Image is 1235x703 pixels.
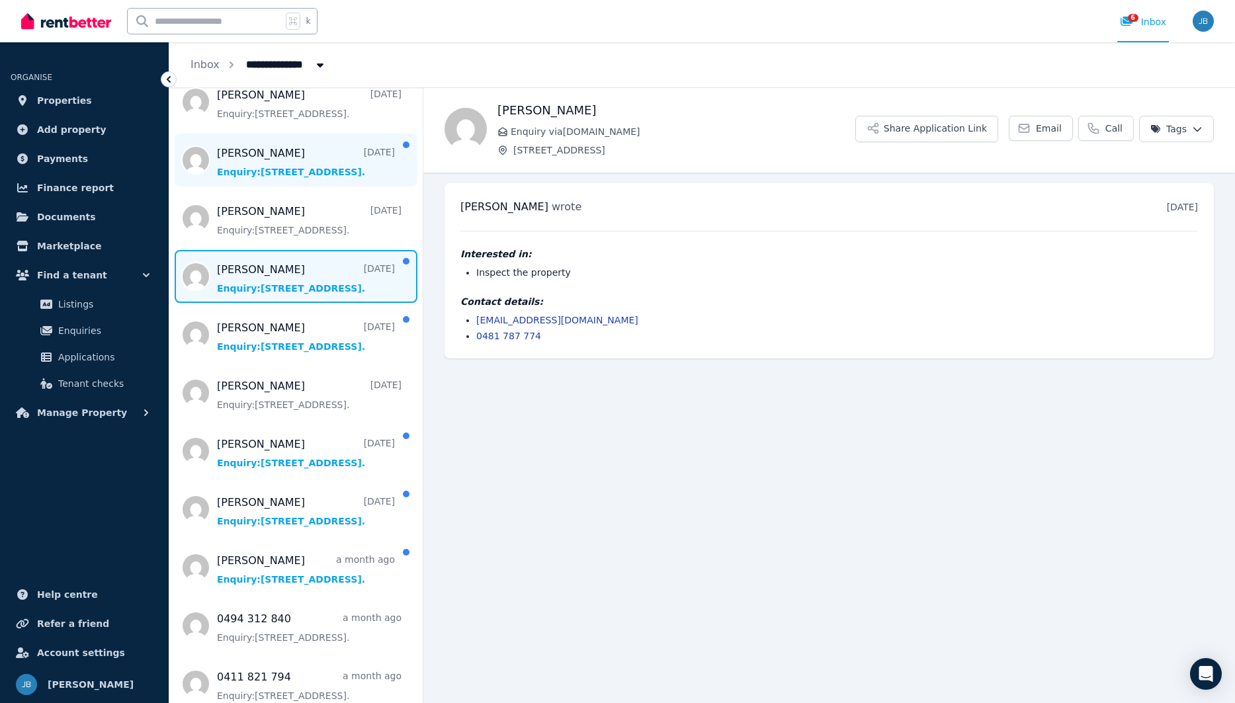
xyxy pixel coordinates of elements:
[169,42,348,87] nav: Breadcrumb
[1105,122,1123,135] span: Call
[476,266,1198,279] li: Inspect the property
[855,116,998,142] button: Share Application Link
[11,175,158,201] a: Finance report
[58,376,148,392] span: Tenant checks
[11,640,158,666] a: Account settings
[1190,658,1222,690] div: Open Intercom Messenger
[11,145,158,172] a: Payments
[217,436,395,470] a: [PERSON_NAME][DATE]Enquiry:[STREET_ADDRESS].
[37,151,88,167] span: Payments
[217,87,402,120] a: [PERSON_NAME][DATE]Enquiry:[STREET_ADDRESS].
[217,204,402,237] a: [PERSON_NAME][DATE]Enquiry:[STREET_ADDRESS].
[16,370,153,397] a: Tenant checks
[11,204,158,230] a: Documents
[217,495,395,528] a: [PERSON_NAME][DATE]Enquiry:[STREET_ADDRESS].
[11,610,158,637] a: Refer a friend
[37,587,98,602] span: Help centre
[11,233,158,259] a: Marketplace
[217,378,402,411] a: [PERSON_NAME][DATE]Enquiry:[STREET_ADDRESS].
[552,200,581,213] span: wrote
[58,349,148,365] span: Applications
[11,262,158,288] button: Find a tenant
[1150,122,1187,136] span: Tags
[445,108,487,150] img: Naoemi Rose
[11,399,158,426] button: Manage Property
[37,267,107,283] span: Find a tenant
[1139,116,1214,142] button: Tags
[11,581,158,608] a: Help centre
[37,122,106,138] span: Add property
[217,669,402,702] a: 0411 821 794a month agoEnquiry:[STREET_ADDRESS].
[37,209,96,225] span: Documents
[11,116,158,143] a: Add property
[1036,122,1062,135] span: Email
[21,11,111,31] img: RentBetter
[1120,15,1166,28] div: Inbox
[460,200,548,213] span: [PERSON_NAME]
[1009,116,1073,141] a: Email
[37,405,127,421] span: Manage Property
[16,344,153,370] a: Applications
[513,144,855,157] span: [STREET_ADDRESS]
[476,315,638,325] a: [EMAIL_ADDRESS][DOMAIN_NAME]
[1078,116,1134,141] a: Call
[1193,11,1214,32] img: Joe Barbagallo
[460,295,1198,308] h4: Contact details:
[37,238,101,254] span: Marketplace
[217,145,395,179] a: [PERSON_NAME][DATE]Enquiry:[STREET_ADDRESS].
[1167,202,1198,212] time: [DATE]
[217,553,395,586] a: [PERSON_NAME]a month agoEnquiry:[STREET_ADDRESS].
[58,296,148,312] span: Listings
[11,73,52,82] span: ORGANISE
[1128,14,1138,22] span: 6
[37,645,125,661] span: Account settings
[191,58,220,71] a: Inbox
[16,674,37,695] img: Joe Barbagallo
[11,87,158,114] a: Properties
[58,323,148,339] span: Enquiries
[48,677,134,692] span: [PERSON_NAME]
[217,320,395,353] a: [PERSON_NAME][DATE]Enquiry:[STREET_ADDRESS].
[37,93,92,108] span: Properties
[16,291,153,317] a: Listings
[497,101,855,120] h1: [PERSON_NAME]
[476,331,541,341] a: 0481 787 774
[37,180,114,196] span: Finance report
[217,611,402,644] a: 0494 312 840a month agoEnquiry:[STREET_ADDRESS].
[306,16,310,26] span: k
[217,262,395,295] a: [PERSON_NAME][DATE]Enquiry:[STREET_ADDRESS].
[16,317,153,344] a: Enquiries
[511,125,855,138] span: Enquiry via [DOMAIN_NAME]
[37,616,109,632] span: Refer a friend
[460,247,1198,261] h4: Interested in:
